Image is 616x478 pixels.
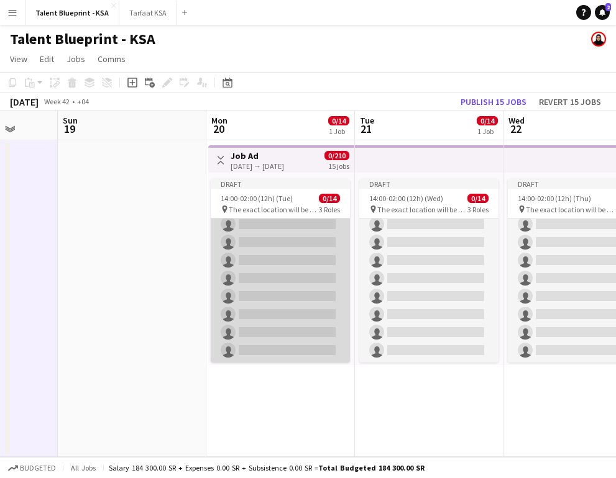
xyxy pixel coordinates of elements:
div: [DATE] [10,96,39,108]
app-job-card: Draft14:00-02:00 (12h) (Tue)0/14 The exact location will be shared later3 Roles [211,179,350,363]
div: +04 [77,97,89,106]
span: 0/210 [324,151,349,160]
div: Salary 184 300.00 SR + Expenses 0.00 SR + Subsistence 0.00 SR = [109,463,425,472]
div: Draft [211,179,350,189]
span: 0/14 [477,116,498,125]
a: Comms [93,51,131,67]
button: Revert 15 jobs [534,94,606,110]
a: View [5,51,32,67]
span: Comms [98,53,126,65]
app-job-card: Draft14:00-02:00 (12h) (Wed)0/14 The exact location will be shared later3 Roles [359,179,499,363]
span: 22 [507,122,525,136]
button: Publish 15 jobs [456,94,531,110]
span: The exact location will be shared later [377,205,467,214]
span: Tue [360,115,374,126]
span: 0/14 [319,194,340,203]
span: Mon [211,115,228,126]
span: 19 [61,122,78,136]
span: The exact location will be shared later [526,205,616,214]
div: [DATE] → [DATE] [231,161,284,171]
span: 2 [605,3,611,11]
span: 3 Roles [319,205,340,214]
span: Budgeted [20,464,56,472]
span: The exact location will be shared later [229,205,319,214]
a: 2 [595,5,610,20]
span: 14:00-02:00 (12h) (Thu) [518,194,591,203]
span: 3 Roles [467,205,489,214]
span: 14:00-02:00 (12h) (Wed) [369,194,443,203]
button: Tarfaat KSA [119,1,177,25]
div: 1 Job [477,127,497,136]
span: 0/14 [328,116,349,125]
app-user-avatar: Shahad Alsubaie [591,32,606,47]
span: 20 [209,122,228,136]
button: Talent Blueprint - KSA [25,1,119,25]
span: Total Budgeted 184 300.00 SR [318,463,425,472]
span: Edit [40,53,54,65]
span: 0/14 [467,194,489,203]
span: Week 42 [41,97,72,106]
span: 21 [358,122,374,136]
span: All jobs [68,463,98,472]
div: 1 Job [329,127,349,136]
a: Edit [35,51,59,67]
span: View [10,53,27,65]
div: 15 jobs [328,160,349,171]
span: 14:00-02:00 (12h) (Tue) [221,194,293,203]
a: Jobs [62,51,90,67]
div: Draft [359,179,499,189]
h3: Job Ad [231,150,284,161]
span: Jobs [67,53,85,65]
h1: Talent Blueprint - KSA [10,30,155,48]
span: Sun [63,115,78,126]
span: Wed [508,115,525,126]
button: Budgeted [6,461,58,475]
